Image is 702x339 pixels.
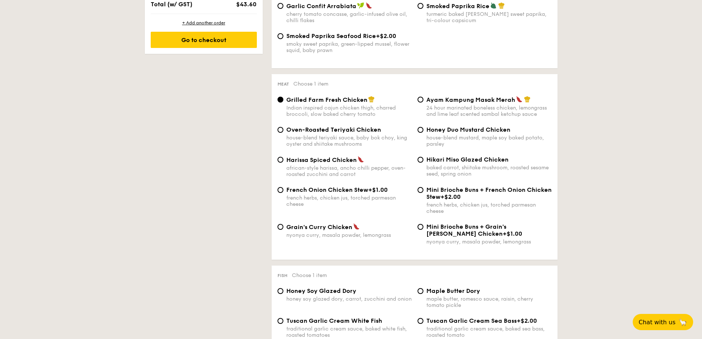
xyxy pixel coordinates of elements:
div: + Add another order [151,20,257,26]
div: maple butter, romesco sauce, raisin, cherry tomato pickle [426,296,552,308]
input: Tuscan Garlic Cream Sea Bass+$2.00traditional garlic cream sauce, baked sea bass, roasted tomato [418,318,423,324]
span: Tuscan Garlic Cream White Fish [286,317,382,324]
input: Honey Soy Glazed Doryhoney soy glazed dory, carrot, zucchini and onion [277,288,283,294]
span: Honey Soy Glazed Dory [286,287,356,294]
input: Oven-Roasted Teriyaki Chickenhouse-blend teriyaki sauce, baby bok choy, king oyster and shiitake ... [277,127,283,133]
span: French Onion Chicken Stew [286,186,368,193]
span: Chat with us [639,319,675,326]
div: traditional garlic cream sauce, baked sea bass, roasted tomato [426,326,552,338]
span: Total (w/ GST) [151,1,192,8]
img: icon-spicy.37a8142b.svg [366,2,372,9]
span: Tuscan Garlic Cream Sea Bass [426,317,517,324]
img: icon-spicy.37a8142b.svg [516,96,523,103]
span: Choose 1 item [292,272,327,279]
span: Grilled Farm Fresh Chicken [286,96,367,103]
img: icon-chef-hat.a58ddaea.svg [498,2,505,9]
button: Chat with us🦙 [633,314,693,330]
span: Maple Butter Dory [426,287,480,294]
span: Smoked Paprika Rice [426,3,489,10]
input: French Onion Chicken Stew+$1.00french herbs, chicken jus, torched parmesan cheese [277,187,283,193]
input: Garlic Confit Arrabiatacherry tomato concasse, garlic-infused olive oil, chilli flakes [277,3,283,9]
img: icon-vegan.f8ff3823.svg [357,2,364,9]
span: Garlic Confit Arrabiata [286,3,356,10]
img: icon-chef-hat.a58ddaea.svg [368,96,375,103]
input: Maple Butter Dorymaple butter, romesco sauce, raisin, cherry tomato pickle [418,288,423,294]
div: french herbs, chicken jus, torched parmesan cheese [286,195,412,207]
div: baked carrot, shiitake mushroom, roasted sesame seed, spring onion [426,165,552,177]
span: Mini Brioche Buns + Grain's [PERSON_NAME] Chicken [426,223,506,237]
div: french herbs, chicken jus, torched parmesan cheese [426,202,552,214]
input: Mini Brioche Buns + French Onion Chicken Stew+$2.00french herbs, chicken jus, torched parmesan ch... [418,187,423,193]
input: Hikari Miso Glazed Chickenbaked carrot, shiitake mushroom, roasted sesame seed, spring onion [418,157,423,163]
input: Ayam Kampung Masak Merah24 hour marinated boneless chicken, lemongrass and lime leaf scented samb... [418,97,423,103]
div: house-blend teriyaki sauce, baby bok choy, king oyster and shiitake mushrooms [286,135,412,147]
span: +$1.00 [368,186,388,193]
input: Honey Duo Mustard Chickenhouse-blend mustard, maple soy baked potato, parsley [418,127,423,133]
div: nyonya curry, masala powder, lemongrass [426,239,552,245]
span: 🦙 [678,318,687,326]
input: Tuscan Garlic Cream White Fishtraditional garlic cream sauce, baked white fish, roasted tomatoes [277,318,283,324]
span: Hikari Miso Glazed Chicken [426,156,509,163]
span: +$2.00 [440,193,461,200]
input: Harissa Spiced Chickenafrican-style harissa, ancho chilli pepper, oven-roasted zucchini and carrot [277,157,283,163]
span: Meat [277,82,289,87]
div: house-blend mustard, maple soy baked potato, parsley [426,135,552,147]
div: cherry tomato concasse, garlic-infused olive oil, chilli flakes [286,11,412,24]
span: Grain's Curry Chicken [286,224,352,231]
span: Oven-Roasted Teriyaki Chicken [286,126,381,133]
input: Grain's Curry Chickennyonya curry, masala powder, lemongrass [277,224,283,230]
span: +$1.00 [503,230,522,237]
input: Mini Brioche Buns + Grain's [PERSON_NAME] Chicken+$1.00nyonya curry, masala powder, lemongrass [418,224,423,230]
div: african-style harissa, ancho chilli pepper, oven-roasted zucchini and carrot [286,165,412,177]
div: nyonya curry, masala powder, lemongrass [286,232,412,238]
div: smoky sweet paprika, green-lipped mussel, flower squid, baby prawn [286,41,412,53]
span: Harissa Spiced Chicken [286,156,357,163]
input: Smoked Paprika Riceturmeric baked [PERSON_NAME] sweet paprika, tri-colour capsicum [418,3,423,9]
div: Go to checkout [151,32,257,48]
input: Smoked Paprika Seafood Rice+$2.00smoky sweet paprika, green-lipped mussel, flower squid, baby prawn [277,33,283,39]
img: icon-spicy.37a8142b.svg [353,223,360,230]
div: turmeric baked [PERSON_NAME] sweet paprika, tri-colour capsicum [426,11,552,24]
img: icon-chef-hat.a58ddaea.svg [524,96,531,103]
input: Grilled Farm Fresh ChickenIndian inspired cajun chicken thigh, charred broccoli, slow baked cherr... [277,97,283,103]
span: $43.60 [236,1,256,8]
span: Fish [277,273,287,278]
div: Indian inspired cajun chicken thigh, charred broccoli, slow baked cherry tomato [286,105,412,117]
span: Choose 1 item [293,81,328,87]
div: traditional garlic cream sauce, baked white fish, roasted tomatoes [286,326,412,338]
div: honey soy glazed dory, carrot, zucchini and onion [286,296,412,302]
span: Mini Brioche Buns + French Onion Chicken Stew [426,186,552,200]
span: Honey Duo Mustard Chicken [426,126,510,133]
span: Ayam Kampung Masak Merah [426,96,515,103]
img: icon-vegetarian.fe4039eb.svg [490,2,497,9]
span: +$2.00 [376,32,396,39]
img: icon-spicy.37a8142b.svg [357,156,364,163]
span: +$2.00 [517,317,537,324]
span: Smoked Paprika Seafood Rice [286,32,376,39]
div: 24 hour marinated boneless chicken, lemongrass and lime leaf scented sambal ketchup sauce [426,105,552,117]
